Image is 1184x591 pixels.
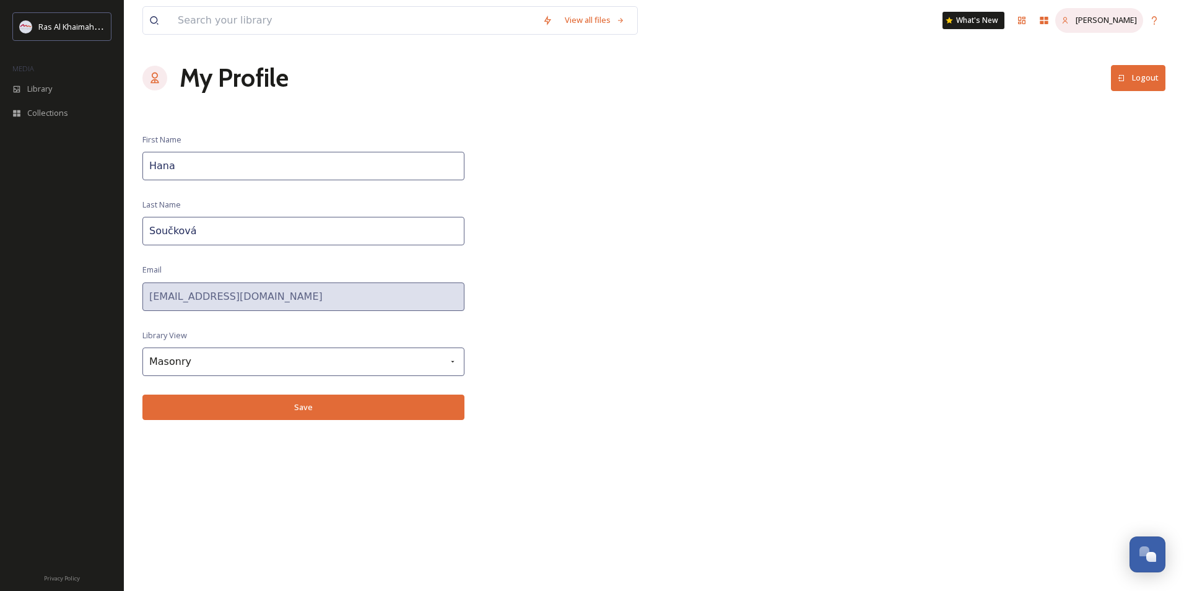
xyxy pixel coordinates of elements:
[142,217,464,245] input: Last
[142,152,464,180] input: First
[1130,536,1165,572] button: Open Chat
[12,64,34,73] span: MEDIA
[27,107,68,119] span: Collections
[1111,65,1165,90] button: Logout
[142,330,187,341] span: Library View
[942,12,1004,29] a: What's New
[1055,8,1143,32] a: [PERSON_NAME]
[559,8,631,32] a: View all files
[172,7,536,34] input: Search your library
[20,20,32,33] img: Logo_RAKTDA_RGB-01.png
[142,199,181,211] span: Last Name
[142,348,464,376] div: Masonry
[44,570,80,585] a: Privacy Policy
[1076,14,1137,25] span: [PERSON_NAME]
[142,134,181,146] span: First Name
[27,83,52,95] span: Library
[44,574,80,582] span: Privacy Policy
[142,264,162,276] span: Email
[180,59,289,97] h1: My Profile
[142,395,464,420] button: Save
[38,20,214,32] span: Ras Al Khaimah Tourism Development Authority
